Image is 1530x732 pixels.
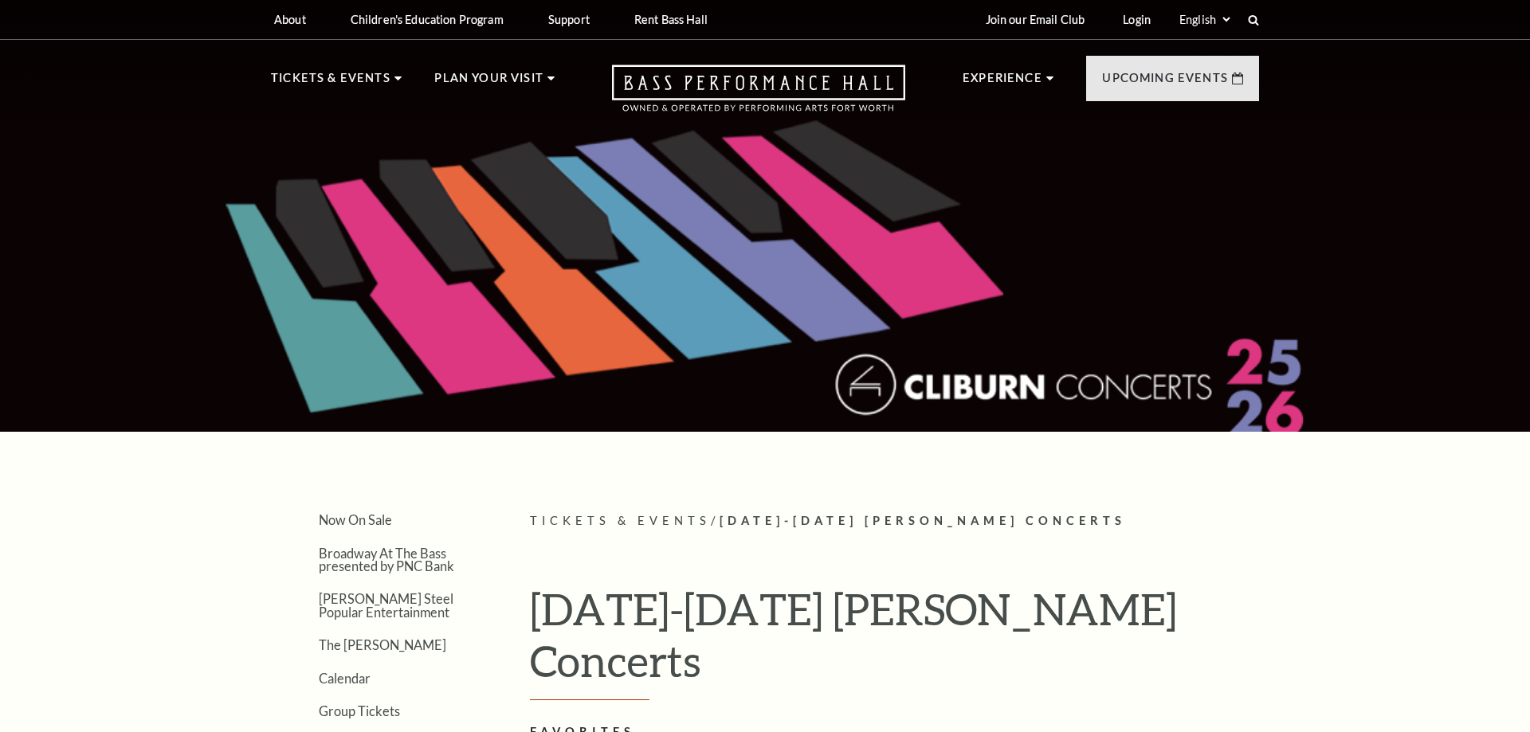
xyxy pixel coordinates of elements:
p: Support [548,13,590,26]
a: Group Tickets [319,703,400,718]
p: Experience [963,69,1042,97]
a: Calendar [319,671,371,686]
select: Select: [1176,12,1233,27]
p: Children's Education Program [351,13,504,26]
h1: [DATE]-[DATE] [PERSON_NAME] Concerts [530,583,1259,700]
p: / [530,511,1259,531]
p: Rent Bass Hall [634,13,708,26]
a: Now On Sale [319,512,392,527]
a: The [PERSON_NAME] [319,637,446,652]
span: Tickets & Events [530,514,711,527]
p: Plan Your Visit [434,69,543,97]
p: Upcoming Events [1102,69,1228,97]
p: About [274,13,306,26]
a: [PERSON_NAME] Steel Popular Entertainment [319,591,453,619]
span: [DATE]-[DATE] [PERSON_NAME] Concerts [720,514,1126,527]
p: Tickets & Events [271,69,390,97]
a: Broadway At The Bass presented by PNC Bank [319,546,454,573]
